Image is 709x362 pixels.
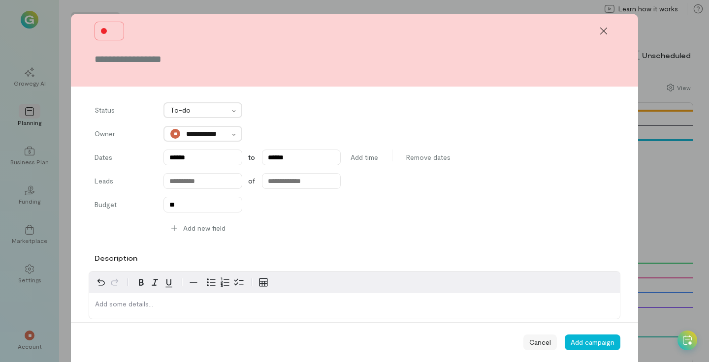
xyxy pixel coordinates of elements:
span: Add new field [183,223,226,233]
div: editable markdown [89,293,620,319]
button: Add campaign [565,334,620,350]
label: Owner [95,129,154,142]
span: Add campaign [571,338,614,346]
button: Check list [232,275,246,289]
label: Leads [95,176,154,189]
span: Cancel [529,337,551,347]
button: Bold [134,275,148,289]
label: Dates [95,152,154,162]
label: Status [95,105,154,118]
span: of [248,176,255,186]
span: Remove dates [406,152,451,162]
button: Italic [148,275,162,289]
label: Budget [95,200,154,212]
label: Description [95,253,137,263]
button: Bulleted list [204,275,218,289]
button: Underline [162,275,176,289]
span: to [248,152,255,162]
div: toggle group [204,275,246,289]
span: Add time [351,152,378,162]
button: Numbered list [218,275,232,289]
button: Undo ⌘Z [94,275,108,289]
